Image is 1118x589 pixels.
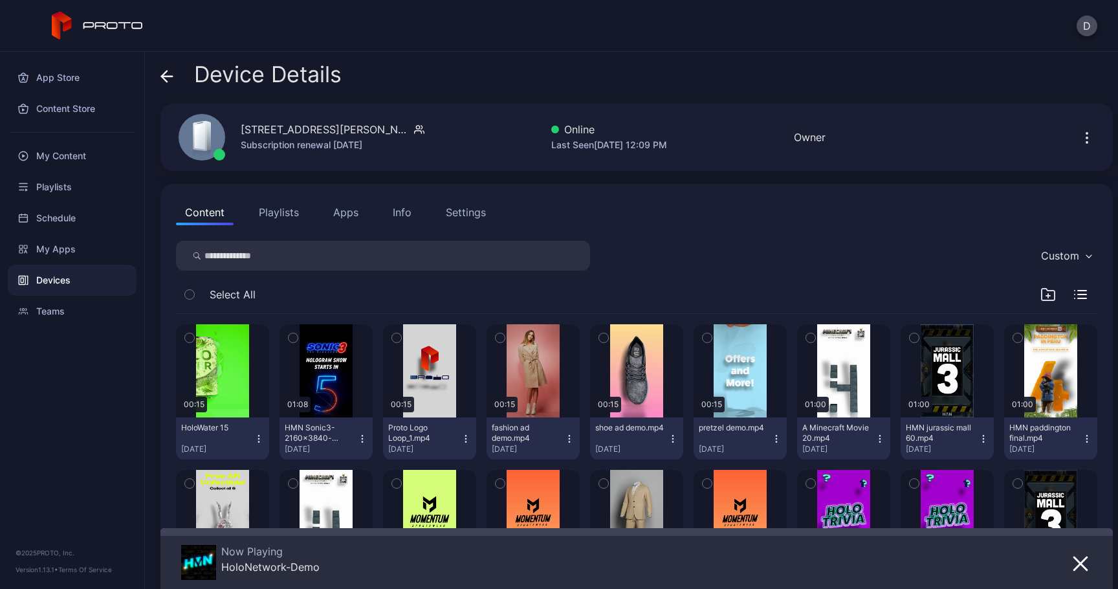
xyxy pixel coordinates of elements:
[1009,423,1080,443] div: HMN paddington final.mp4
[551,122,667,137] div: Online
[181,423,252,433] div: HoloWater 15
[285,423,356,443] div: HMN Sonic3-2160x3840-v8.mp4
[551,137,667,153] div: Last Seen [DATE] 12:09 PM
[1077,16,1097,36] button: D
[8,172,137,203] a: Playlists
[181,444,254,454] div: [DATE]
[1009,444,1082,454] div: [DATE]
[384,199,421,225] button: Info
[58,566,112,573] a: Terms Of Service
[388,423,459,443] div: Proto Logo Loop_1.mp4
[176,417,269,460] button: HoloWater 15[DATE]
[802,444,875,454] div: [DATE]
[285,444,357,454] div: [DATE]
[694,417,787,460] button: pretzel demo.mp4[DATE]
[802,423,873,443] div: A Minecraft Movie 20.mp4
[437,199,495,225] button: Settings
[1041,249,1079,262] div: Custom
[279,417,373,460] button: HMN Sonic3-2160x3840-v8.mp4[DATE]
[901,417,994,460] button: HMN jurassic mall 60.mp4[DATE]
[8,203,137,234] a: Schedule
[699,444,771,454] div: [DATE]
[324,199,367,225] button: Apps
[8,93,137,124] a: Content Store
[241,137,424,153] div: Subscription renewal [DATE]
[1004,417,1097,460] button: HMN paddington final.mp4[DATE]
[16,566,58,573] span: Version 1.13.1 •
[221,561,320,573] div: HoloNetwork-Demo
[210,287,256,302] span: Select All
[16,548,129,558] div: © 2025 PROTO, Inc.
[797,417,890,460] button: A Minecraft Movie 20.mp4[DATE]
[794,129,826,145] div: Owner
[383,417,476,460] button: Proto Logo Loop_1.mp4[DATE]
[194,62,342,87] span: Device Details
[8,140,137,172] a: My Content
[221,545,320,558] div: Now Playing
[176,199,234,225] button: Content
[8,62,137,93] a: App Store
[492,423,563,443] div: fashion ad demo.mp4
[8,234,137,265] a: My Apps
[8,265,137,296] a: Devices
[590,417,683,460] button: shoe ad demo.mp4[DATE]
[699,423,770,433] div: pretzel demo.mp4
[906,423,977,443] div: HMN jurassic mall 60.mp4
[393,205,411,220] div: Info
[1035,241,1097,271] button: Custom
[595,423,666,433] div: shoe ad demo.mp4
[595,444,668,454] div: [DATE]
[446,205,486,220] div: Settings
[487,417,580,460] button: fashion ad demo.mp4[DATE]
[906,444,978,454] div: [DATE]
[388,444,461,454] div: [DATE]
[8,296,137,327] a: Teams
[241,122,409,137] div: [STREET_ADDRESS][PERSON_NAME]
[250,199,308,225] button: Playlists
[492,444,564,454] div: [DATE]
